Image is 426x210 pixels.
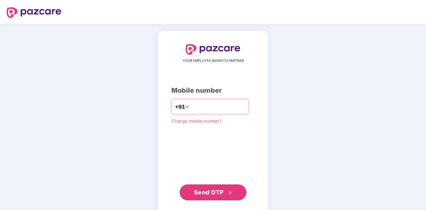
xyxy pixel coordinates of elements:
[7,7,61,18] img: logo
[183,58,244,63] span: YOUR EMPLOYEE BENEFITS PARTNER
[171,85,255,96] div: Mobile number
[171,118,222,124] a: Change mobile number?
[194,189,224,196] span: Send OTP
[185,105,189,109] span: down
[180,184,246,200] button: Send OTPdouble-right
[186,44,240,55] img: logo
[228,191,232,195] span: double-right
[175,103,185,111] span: +91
